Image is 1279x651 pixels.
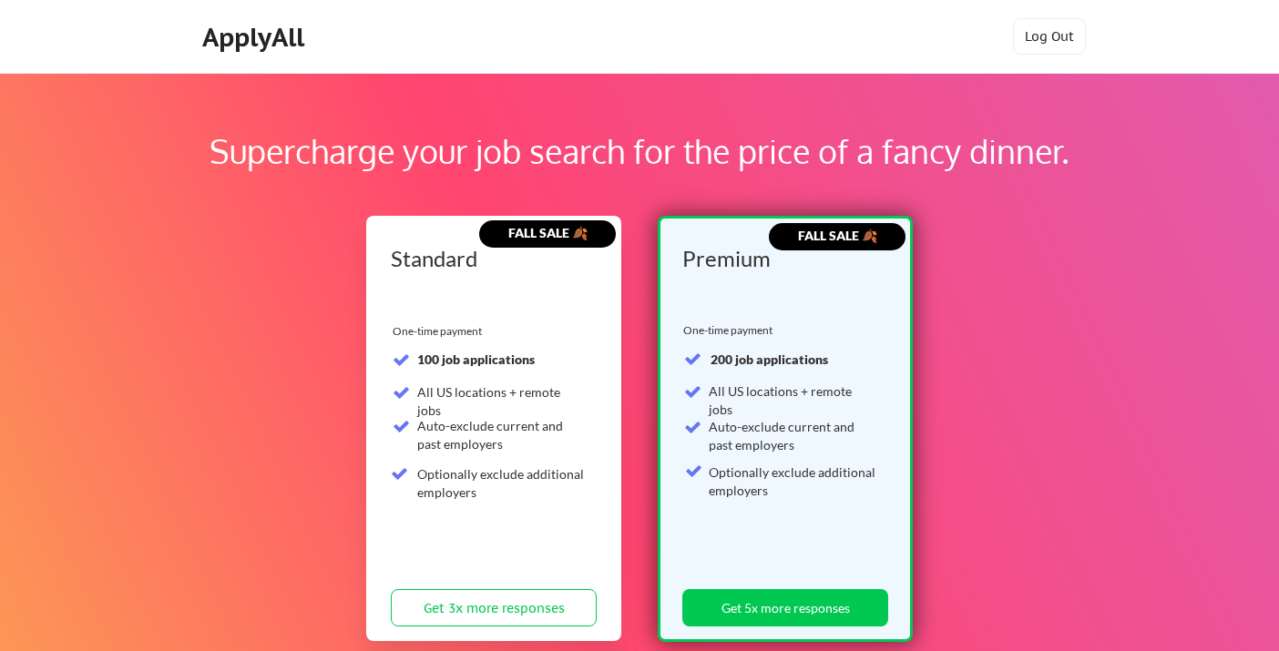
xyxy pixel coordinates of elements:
div: Auto-exclude current and past employers [417,417,586,453]
div: Premium [682,248,882,270]
div: All US locations + remote jobs [709,382,877,418]
div: One-time payment [393,324,487,339]
div: Supercharge your job search for the price of a fancy dinner. [117,127,1162,176]
strong: FALL SALE 🍂 [508,225,588,240]
div: Standard [391,248,590,270]
strong: 100 job applications [417,351,535,367]
div: All US locations + remote jobs [417,383,586,419]
button: Log Out [1013,18,1086,55]
button: Get 3x more responses [391,589,597,626]
div: Auto-exclude current and past employers [709,418,877,453]
strong: FALL SALE 🍂 [798,228,877,243]
div: One-time payment [683,323,778,338]
strong: 200 job applications [711,351,828,367]
div: Optionally exclude additional employers [709,463,877,499]
div: ApplyAll [202,22,310,53]
button: Get 5x more responses [682,589,888,626]
div: Optionally exclude additional employers [417,465,586,501]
